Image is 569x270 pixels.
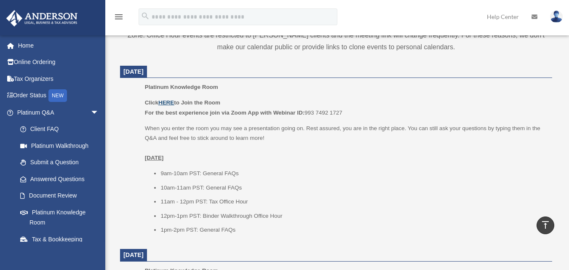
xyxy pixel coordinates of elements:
[6,104,112,121] a: Platinum Q&Aarrow_drop_down
[12,171,112,187] a: Answered Questions
[540,220,550,230] i: vertical_align_top
[158,99,174,106] a: HERE
[6,87,112,104] a: Order StatusNEW
[141,11,150,21] i: search
[145,99,220,106] b: Click to Join the Room
[160,211,546,221] li: 12pm-1pm PST: Binder Walkthrough Office Hour
[145,110,305,116] b: For the best experience join via Zoom App with Webinar ID:
[12,204,107,231] a: Platinum Knowledge Room
[160,225,546,235] li: 1pm-2pm PST: General FAQs
[6,70,112,87] a: Tax Organizers
[12,187,112,204] a: Document Review
[91,104,107,121] span: arrow_drop_down
[123,68,144,75] span: [DATE]
[145,98,546,118] p: 993 7492 1727
[4,10,80,27] img: Anderson Advisors Platinum Portal
[6,54,112,71] a: Online Ordering
[550,11,563,23] img: User Pic
[160,168,546,179] li: 9am-10am PST: General FAQs
[12,121,112,138] a: Client FAQ
[145,84,218,90] span: Platinum Knowledge Room
[48,89,67,102] div: NEW
[145,123,546,163] p: When you enter the room you may see a presentation going on. Rest assured, you are in the right p...
[114,12,124,22] i: menu
[145,155,164,161] u: [DATE]
[537,217,554,234] a: vertical_align_top
[123,251,144,258] span: [DATE]
[160,197,546,207] li: 11am - 12pm PST: Tax Office Hour
[12,137,112,154] a: Platinum Walkthrough
[114,15,124,22] a: menu
[160,183,546,193] li: 10am-11am PST: General FAQs
[6,37,112,54] a: Home
[12,231,112,258] a: Tax & Bookkeeping Packages
[12,154,112,171] a: Submit a Question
